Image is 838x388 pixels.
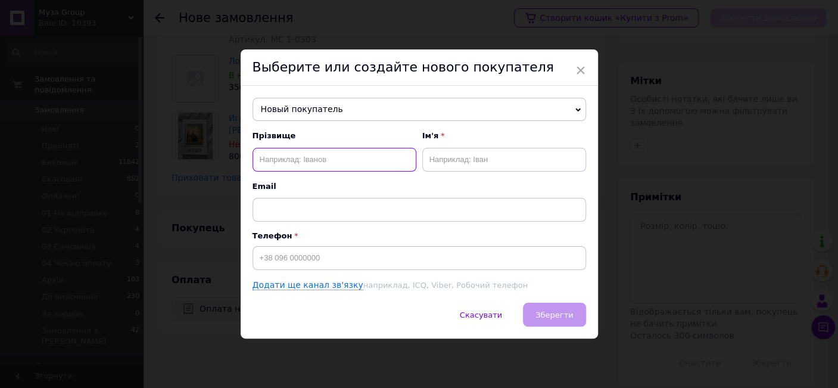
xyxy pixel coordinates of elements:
a: Додати ще канал зв'язку [253,280,363,290]
span: Скасувати [460,311,502,319]
p: Телефон [253,231,586,240]
span: Прізвище [253,131,416,141]
div: Выберите или создайте нового покупателя [241,49,598,86]
span: Email [253,181,586,192]
span: Новый покупатель [253,98,586,122]
span: × [575,60,586,80]
input: Наприклад: Іван [422,148,586,172]
span: Ім'я [422,131,586,141]
span: наприклад, ICQ, Viber, Робочий телефон [363,281,528,290]
input: +38 096 0000000 [253,246,586,270]
input: Наприклад: Іванов [253,148,416,172]
button: Скасувати [447,303,515,327]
